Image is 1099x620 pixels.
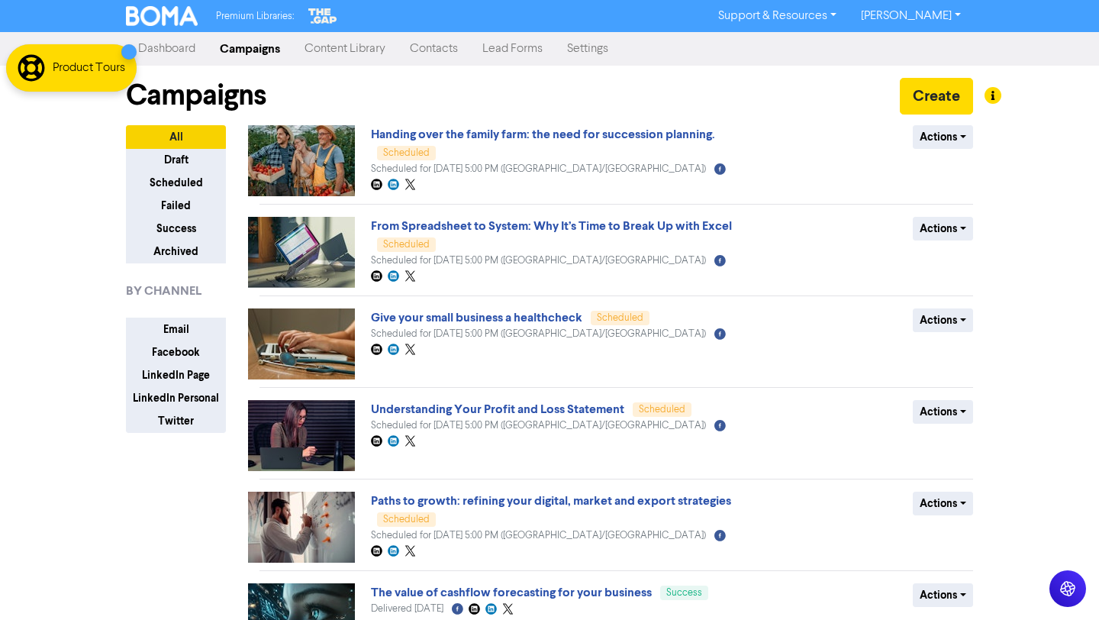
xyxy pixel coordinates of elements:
span: Scheduled for [DATE] 5:00 PM ([GEOGRAPHIC_DATA]/[GEOGRAPHIC_DATA]) [371,164,706,174]
iframe: Chat Widget [1023,547,1099,620]
button: Create [900,78,973,115]
button: Twitter [126,409,226,433]
img: image_1758180898278.jpg [248,400,355,471]
button: Actions [913,125,973,149]
button: Scheduled [126,171,226,195]
span: Scheduled [383,240,430,250]
a: Understanding Your Profit and Loss Statement [371,402,624,417]
span: Scheduled for [DATE] 5:00 PM ([GEOGRAPHIC_DATA]/[GEOGRAPHIC_DATA]) [371,329,706,339]
a: The value of cashflow forecasting for your business [371,585,652,600]
button: Actions [913,217,973,241]
button: LinkedIn Page [126,363,226,387]
button: Email [126,318,226,341]
button: Actions [913,308,973,332]
a: Settings [555,34,620,64]
button: Facebook [126,341,226,364]
a: Give your small business a healthcheck [371,310,582,325]
img: image_1758180998395.jpg [248,308,355,379]
span: BY CHANNEL [126,282,201,300]
a: Lead Forms [470,34,555,64]
button: Actions [913,583,973,607]
span: Scheduled [383,148,430,158]
span: Scheduled [639,405,685,415]
span: Delivered [DATE] [371,604,443,614]
button: All [126,125,226,149]
a: Dashboard [126,34,208,64]
span: Scheduled for [DATE] 5:00 PM ([GEOGRAPHIC_DATA]/[GEOGRAPHIC_DATA]) [371,421,706,431]
a: Campaigns [208,34,292,64]
span: Scheduled for [DATE] 5:00 PM ([GEOGRAPHIC_DATA]/[GEOGRAPHIC_DATA]) [371,256,706,266]
a: Support & Resources [706,4,849,28]
span: Scheduled [597,313,643,323]
a: From Spreadsheet to System: Why It’s Time to Break Up with Excel [371,218,732,234]
button: Actions [913,492,973,515]
img: image_1758181338132.jpg [248,125,355,196]
a: Paths to growth: refining your digital, market and export strategies [371,493,731,509]
img: The Gap [306,6,340,26]
a: [PERSON_NAME] [849,4,973,28]
button: Success [126,217,226,241]
button: Actions [913,400,973,424]
span: Success [666,588,702,598]
button: Draft [126,148,226,172]
h1: Campaigns [126,78,266,113]
span: Scheduled for [DATE] 5:00 PM ([GEOGRAPHIC_DATA]/[GEOGRAPHIC_DATA]) [371,531,706,541]
button: Archived [126,240,226,263]
img: image_1758181190878.jpg [248,217,355,288]
img: image_1758180784416.jpg [248,492,355,563]
button: Failed [126,194,226,218]
button: LinkedIn Personal [126,386,226,410]
a: Handing over the family farm: the need for succession planning. [371,127,715,142]
a: Content Library [292,34,398,64]
span: Scheduled [383,515,430,525]
img: BOMA Logo [126,6,198,26]
a: Contacts [398,34,470,64]
span: Premium Libraries: [216,11,294,21]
